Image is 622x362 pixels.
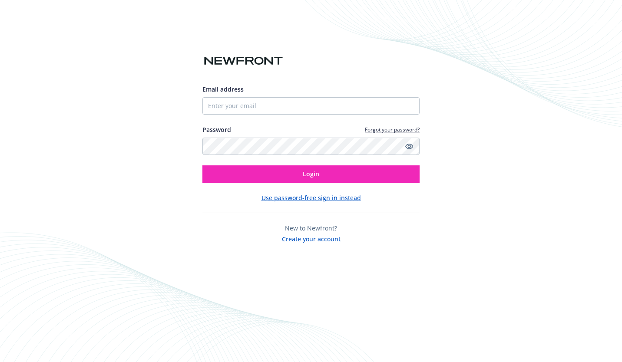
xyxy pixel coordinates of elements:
button: Create your account [282,233,341,244]
label: Password [202,125,231,134]
a: Forgot your password? [365,126,420,133]
button: Use password-free sign in instead [261,193,361,202]
span: Email address [202,85,244,93]
input: Enter your password [202,138,420,155]
button: Login [202,165,420,183]
input: Enter your email [202,97,420,115]
span: New to Newfront? [285,224,337,232]
a: Show password [404,141,414,151]
img: Newfront logo [202,53,285,69]
span: Login [303,170,319,178]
